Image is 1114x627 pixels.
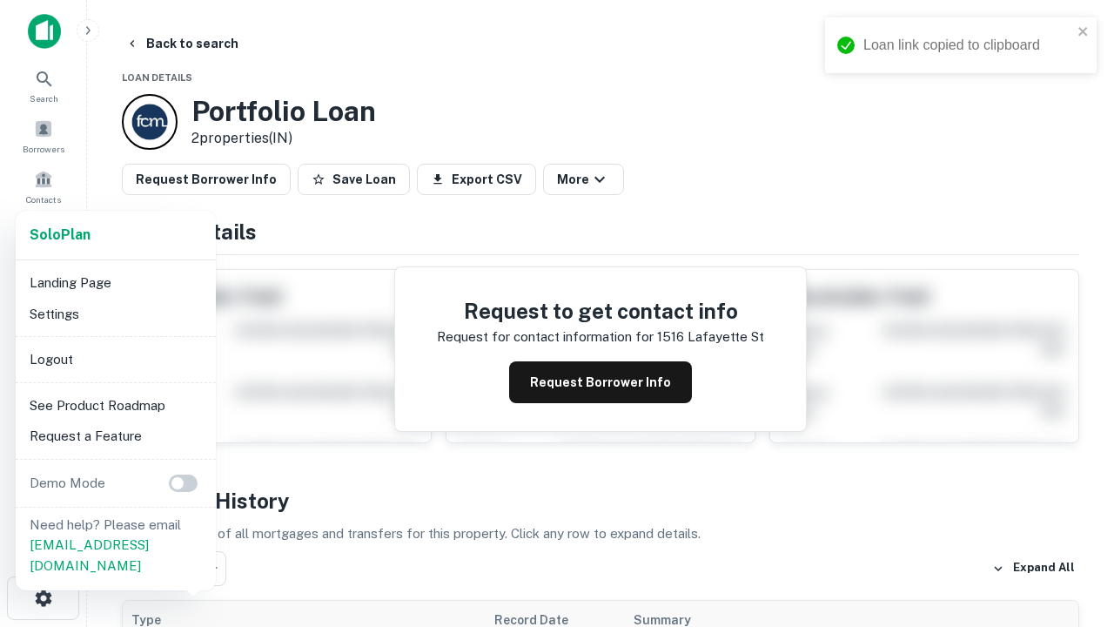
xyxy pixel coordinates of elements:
[863,35,1072,56] div: Loan link copied to clipboard
[30,537,149,573] a: [EMAIL_ADDRESS][DOMAIN_NAME]
[1027,488,1114,571] iframe: Chat Widget
[30,515,202,576] p: Need help? Please email
[23,267,209,299] li: Landing Page
[23,390,209,421] li: See Product Roadmap
[23,473,112,494] p: Demo Mode
[1077,24,1090,41] button: close
[23,421,209,452] li: Request a Feature
[30,225,91,246] a: SoloPlan
[23,299,209,330] li: Settings
[30,226,91,243] strong: Solo Plan
[23,344,209,375] li: Logout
